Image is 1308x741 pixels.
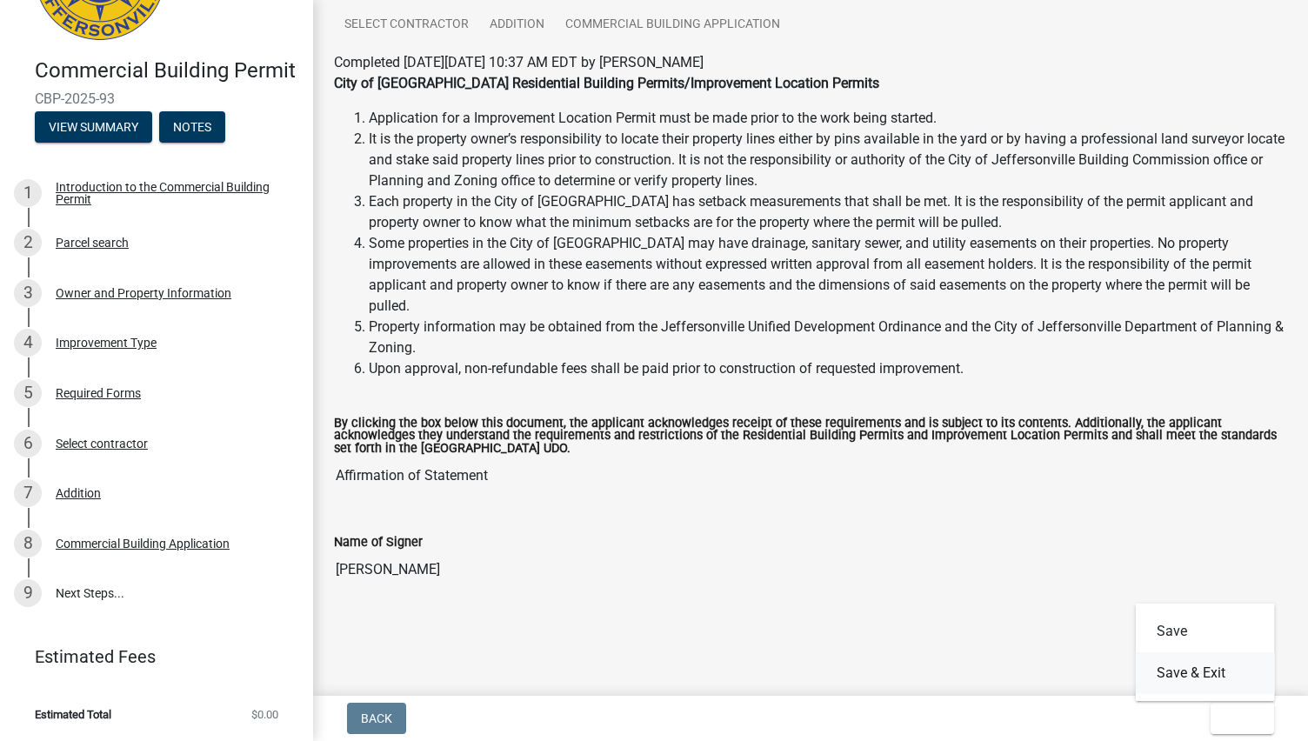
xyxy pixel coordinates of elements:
[369,191,1287,233] li: Each property in the City of [GEOGRAPHIC_DATA] has setback measurements that shall be met. It is ...
[14,530,42,557] div: 8
[35,111,152,143] button: View Summary
[334,54,704,70] span: Completed [DATE][DATE] 10:37 AM EDT by [PERSON_NAME]
[14,379,42,407] div: 5
[56,387,141,399] div: Required Forms
[1136,604,1275,701] div: Exit
[1136,652,1275,694] button: Save & Exit
[334,537,423,549] label: Name of Signer
[56,487,101,499] div: Addition
[369,233,1287,317] li: Some properties in the City of [GEOGRAPHIC_DATA] may have drainage, sanitary sewer, and utility e...
[334,417,1287,455] label: By clicking the box below this document, the applicant acknowledges receipt of these requirements...
[35,58,299,83] h4: Commercial Building Permit
[35,709,111,720] span: Estimated Total
[56,537,230,550] div: Commercial Building Application
[56,181,285,205] div: Introduction to the Commercial Building Permit
[56,437,148,450] div: Select contractor
[369,108,1287,129] li: Application for a Improvement Location Permit must be made prior to the work being started.
[35,121,152,135] wm-modal-confirm: Summary
[361,711,392,725] span: Back
[334,75,879,91] strong: City of [GEOGRAPHIC_DATA] Residential Building Permits/Improvement Location Permits
[1225,711,1250,725] span: Exit
[14,279,42,307] div: 3
[159,121,225,135] wm-modal-confirm: Notes
[347,703,406,734] button: Back
[35,90,278,107] span: CBP-2025-93
[14,179,42,207] div: 1
[14,579,42,607] div: 9
[1136,611,1275,652] button: Save
[14,479,42,507] div: 7
[14,639,285,674] a: Estimated Fees
[1211,703,1274,734] button: Exit
[369,129,1287,191] li: It is the property owner’s responsibility to locate their property lines either by pins available...
[159,111,225,143] button: Notes
[369,358,1287,379] li: Upon approval, non-refundable fees shall be paid prior to construction of requested improvement.
[56,287,231,299] div: Owner and Property Information
[14,329,42,357] div: 4
[369,317,1287,358] li: Property information may be obtained from the Jeffersonville Unified Development Ordinance and th...
[56,337,157,349] div: Improvement Type
[14,229,42,257] div: 2
[56,237,129,249] div: Parcel search
[251,709,278,720] span: $0.00
[14,430,42,457] div: 6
